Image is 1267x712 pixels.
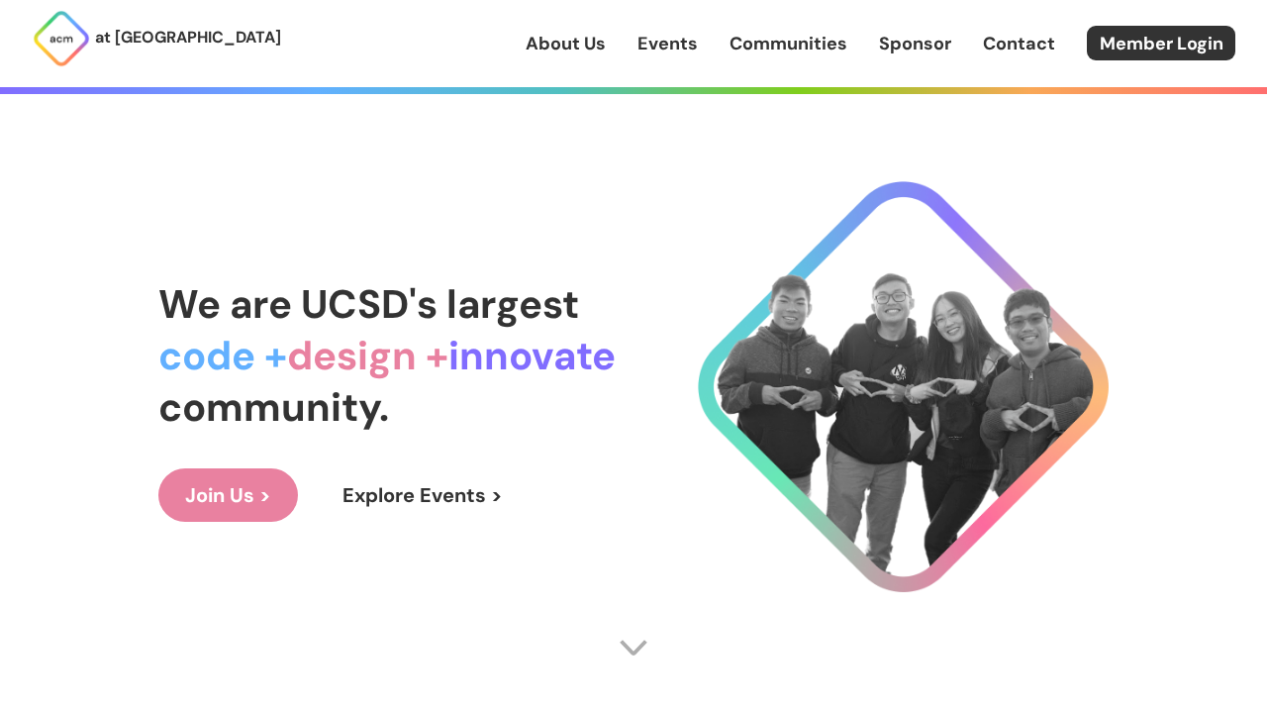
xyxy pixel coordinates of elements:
span: design + [287,330,448,381]
img: Cool Logo [698,181,1109,592]
span: innovate [448,330,616,381]
span: We are UCSD's largest [158,278,579,330]
a: Communities [730,31,847,56]
a: at [GEOGRAPHIC_DATA] [32,9,281,68]
a: About Us [526,31,606,56]
a: Explore Events > [316,468,530,522]
a: Contact [983,31,1055,56]
img: ACM Logo [32,9,91,68]
a: Member Login [1087,26,1235,60]
a: Sponsor [879,31,951,56]
p: at [GEOGRAPHIC_DATA] [95,25,281,51]
a: Events [637,31,698,56]
img: Scroll Arrow [619,633,648,662]
a: Join Us > [158,468,298,522]
span: community. [158,381,389,433]
span: code + [158,330,287,381]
